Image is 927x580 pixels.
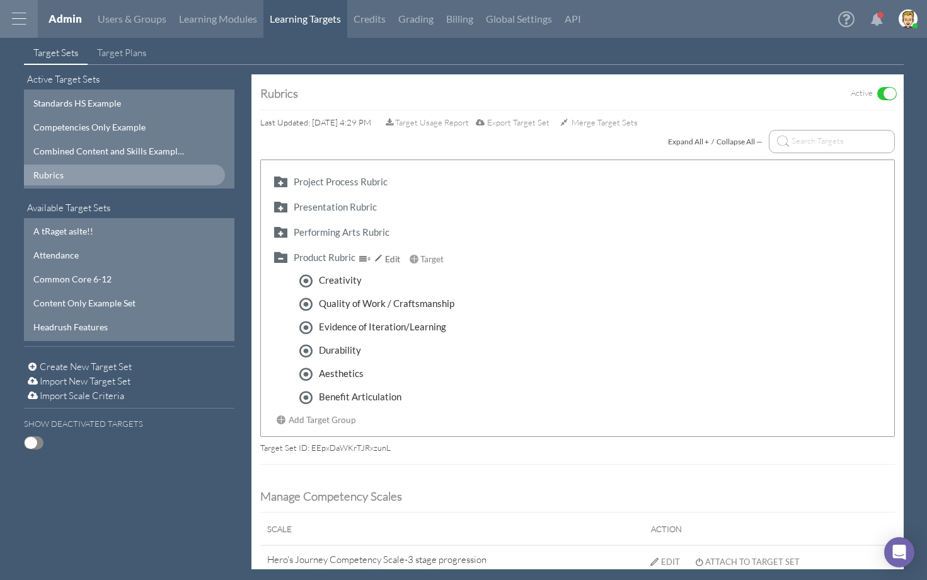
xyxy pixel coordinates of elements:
[651,524,682,534] span: Action
[843,87,877,100] label: Active
[319,390,401,403] div: Benefit Articulation
[40,390,124,402] span: Import Scale Criteria
[884,88,896,100] span: ON
[33,96,187,110] div: Standards HS Example
[420,254,444,264] span: Target
[33,296,187,310] div: Content Only Example Set
[24,41,88,65] a: Target Sets
[33,248,187,262] div: Attendance
[33,120,187,134] div: Competencies Only Example
[572,117,638,127] span: Merge Target Sets
[33,168,187,182] div: Rubrics
[294,200,377,214] div: Presentation Rubric
[319,274,362,287] div: Creativity
[33,224,187,238] div: A tRaget aslte!!
[769,130,895,153] input: Search Targets
[899,9,918,28] img: image
[33,320,187,333] div: Headrush Features
[689,553,807,570] button: Attach to Target Set
[267,524,292,534] span: Scale
[260,489,402,504] span: Manage Competency Scales
[294,251,355,264] div: Product Rubric
[705,557,800,567] div: Attach to Target Set
[487,117,550,127] span: Export Target Set
[88,41,156,65] a: Target Plans
[33,272,187,286] div: Common Core 6-12
[40,375,130,387] span: Import New Target Set
[471,115,553,130] button: Export Target Set
[267,567,439,579] em: Developing (1), Proficient (2), Advanced (3)
[644,553,686,570] button: Edit
[289,415,355,425] span: Add Target Group
[25,437,37,449] span: OFF
[24,419,143,429] h6: Show Deactivated Targets
[661,557,680,567] div: Edit
[40,361,132,373] span: Create New Target Set
[319,367,364,380] div: Aesthetics
[717,135,763,148] div: Collapse All —
[371,253,400,266] div: Edit
[395,116,469,129] span: Target Usage Report
[294,226,389,239] div: Performing Arts Rubric
[319,297,454,310] div: Quality of Work / Craftsmanship
[33,47,78,59] span: Target Sets
[260,115,895,130] div: Last Updated: [DATE] 4:29 PM
[27,202,110,214] span: Available Target Sets
[97,47,146,59] span: Target Plans
[27,73,100,85] span: Active Target Sets
[24,374,134,388] button: Import New Target Set
[49,12,82,25] a: Admin
[260,87,298,100] div: Rubrics
[319,320,446,333] div: Evidence of Iteration/Learning
[24,388,128,403] button: Import Scale Criteria
[33,144,187,158] div: Combined Content and Skills Example Set
[294,175,388,188] div: Project Process Rubric
[711,135,714,148] span: /
[668,135,709,148] div: Expand All +
[24,359,135,374] button: Create New Target Set
[884,537,914,567] div: Open Intercom Messenger
[319,344,361,357] div: Durability
[556,115,642,130] button: Merge Target Sets
[260,441,895,455] div: Target Set ID: EEpxDaWKrTJRxzunL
